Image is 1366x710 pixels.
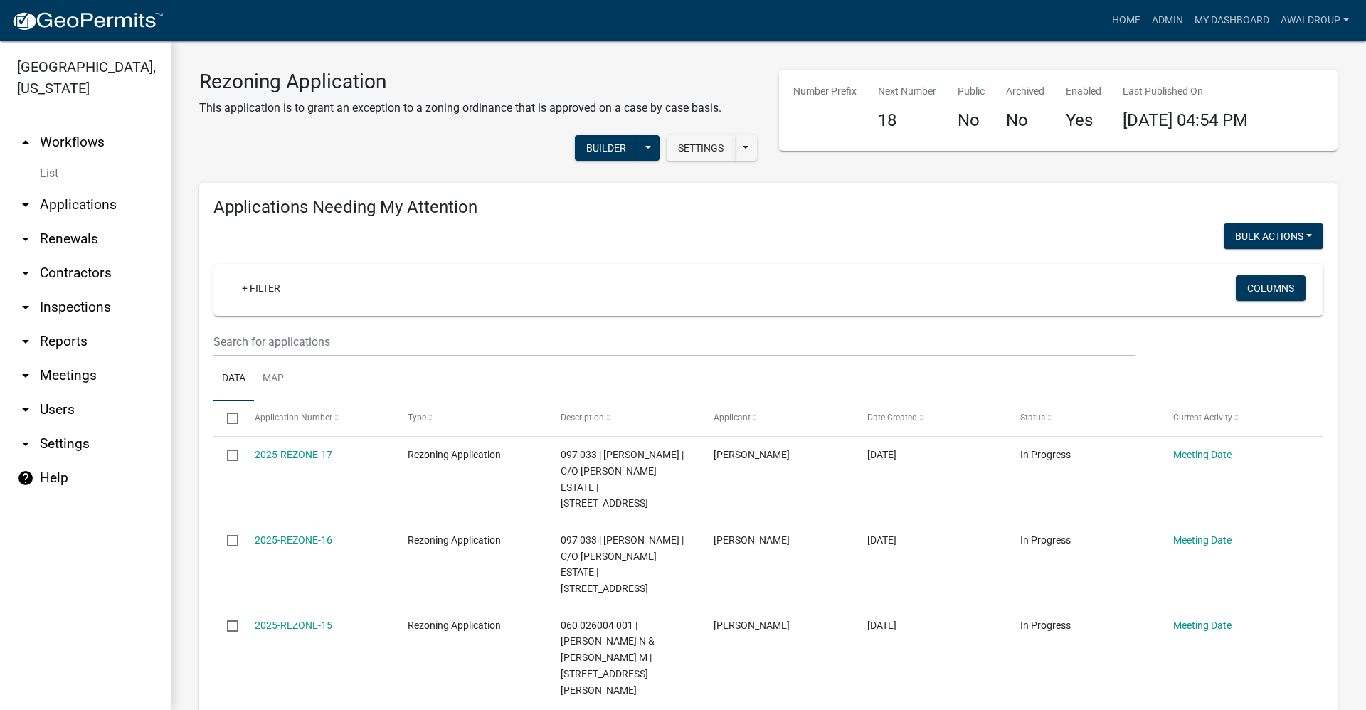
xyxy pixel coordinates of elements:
[1160,401,1313,435] datatable-header-cell: Current Activity
[255,413,332,423] span: Application Number
[17,435,34,452] i: arrow_drop_down
[199,70,721,94] h3: Rezoning Application
[1020,620,1071,631] span: In Progress
[561,534,684,594] span: 097 033 | SHARP TEMPY | C/O IRENE SHARP ESTATE | 820 HARMONY RD
[213,356,254,402] a: Data
[867,620,896,631] span: 07/31/2025
[867,534,896,546] span: 08/06/2025
[1066,84,1101,99] p: Enabled
[867,413,917,423] span: Date Created
[1173,413,1232,423] span: Current Activity
[17,367,34,384] i: arrow_drop_down
[408,620,501,631] span: Rezoning Application
[958,84,985,99] p: Public
[408,534,501,546] span: Rezoning Application
[255,620,332,631] a: 2025-REZONE-15
[255,534,332,546] a: 2025-REZONE-16
[700,401,853,435] datatable-header-cell: Applicant
[714,620,790,631] span: Tyler Mathis
[1123,110,1248,130] span: [DATE] 04:54 PM
[17,401,34,418] i: arrow_drop_down
[793,84,857,99] p: Number Prefix
[1173,534,1232,546] a: Meeting Date
[1020,449,1071,460] span: In Progress
[213,401,240,435] datatable-header-cell: Select
[17,265,34,282] i: arrow_drop_down
[1224,223,1323,249] button: Bulk Actions
[1066,110,1101,131] h4: Yes
[17,299,34,316] i: arrow_drop_down
[213,327,1135,356] input: Search for applications
[714,534,790,546] span: Ross Mundy
[714,413,751,423] span: Applicant
[1020,413,1045,423] span: Status
[199,100,721,117] p: This application is to grant an exception to a zoning ordinance that is approved on a case by cas...
[714,449,790,460] span: Ross Mundy
[1236,275,1306,301] button: Columns
[667,135,735,161] button: Settings
[17,470,34,487] i: help
[1146,7,1189,34] a: Admin
[1006,84,1044,99] p: Archived
[878,110,936,131] h4: 18
[394,401,547,435] datatable-header-cell: Type
[17,231,34,248] i: arrow_drop_down
[408,413,426,423] span: Type
[547,401,700,435] datatable-header-cell: Description
[17,333,34,350] i: arrow_drop_down
[1173,620,1232,631] a: Meeting Date
[17,196,34,213] i: arrow_drop_down
[255,449,332,460] a: 2025-REZONE-17
[408,449,501,460] span: Rezoning Application
[561,413,604,423] span: Description
[561,449,684,509] span: 097 033 | SHARP TEMPY | C/O IRENE SHARP ESTATE | 820 HARMONY RD
[231,275,292,301] a: + Filter
[1173,449,1232,460] a: Meeting Date
[1275,7,1355,34] a: awaldroup
[867,449,896,460] span: 08/07/2025
[1123,84,1248,99] p: Last Published On
[17,134,34,151] i: arrow_drop_up
[254,356,292,402] a: Map
[853,401,1006,435] datatable-header-cell: Date Created
[958,110,985,131] h4: No
[1006,110,1044,131] h4: No
[1007,401,1160,435] datatable-header-cell: Status
[878,84,936,99] p: Next Number
[1106,7,1146,34] a: Home
[240,401,393,435] datatable-header-cell: Application Number
[561,620,655,696] span: 060 026004 001 | MATHIS TYLER N & ALLIE M | 166 DENNIS STATION RD
[213,197,1323,218] h4: Applications Needing My Attention
[1020,534,1071,546] span: In Progress
[575,135,637,161] button: Builder
[1189,7,1275,34] a: My Dashboard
